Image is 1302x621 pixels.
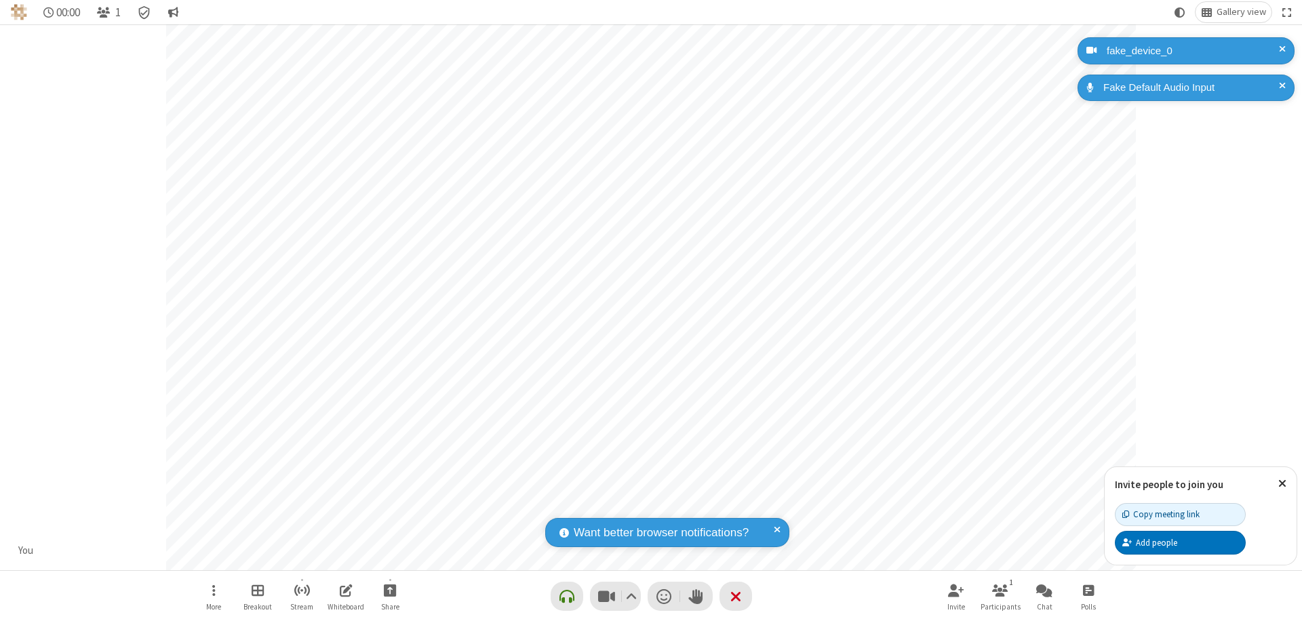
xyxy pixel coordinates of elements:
[1024,577,1065,616] button: Open chat
[1081,603,1096,611] span: Polls
[936,577,976,616] button: Invite participants (⌘+Shift+I)
[115,6,121,19] span: 1
[325,577,366,616] button: Open shared whiteboard
[1217,7,1266,18] span: Gallery view
[551,582,583,611] button: Connect your audio
[281,577,322,616] button: Start streaming
[1277,2,1297,22] button: Fullscreen
[648,582,680,611] button: Send a reaction
[574,524,749,542] span: Want better browser notifications?
[14,543,39,559] div: You
[1268,467,1297,500] button: Close popover
[590,582,641,611] button: Stop video (⌘+Shift+V)
[162,2,184,22] button: Conversation
[1037,603,1052,611] span: Chat
[91,2,126,22] button: Open participant list
[243,603,272,611] span: Breakout
[370,577,410,616] button: Start sharing
[680,582,713,611] button: Raise hand
[1122,508,1200,521] div: Copy meeting link
[381,603,399,611] span: Share
[1099,80,1284,96] div: Fake Default Audio Input
[981,603,1021,611] span: Participants
[193,577,234,616] button: Open menu
[1169,2,1191,22] button: Using system theme
[719,582,752,611] button: End or leave meeting
[1115,531,1246,554] button: Add people
[56,6,80,19] span: 00:00
[1115,478,1223,491] label: Invite people to join you
[237,577,278,616] button: Manage Breakout Rooms
[11,4,27,20] img: QA Selenium DO NOT DELETE OR CHANGE
[38,2,86,22] div: Timer
[328,603,364,611] span: Whiteboard
[1196,2,1271,22] button: Change layout
[132,2,157,22] div: Meeting details Encryption enabled
[1006,576,1017,588] div: 1
[1068,577,1109,616] button: Open poll
[206,603,221,611] span: More
[1102,43,1284,59] div: fake_device_0
[1115,503,1246,526] button: Copy meeting link
[980,577,1021,616] button: Open participant list
[947,603,965,611] span: Invite
[290,603,313,611] span: Stream
[622,582,640,611] button: Video setting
